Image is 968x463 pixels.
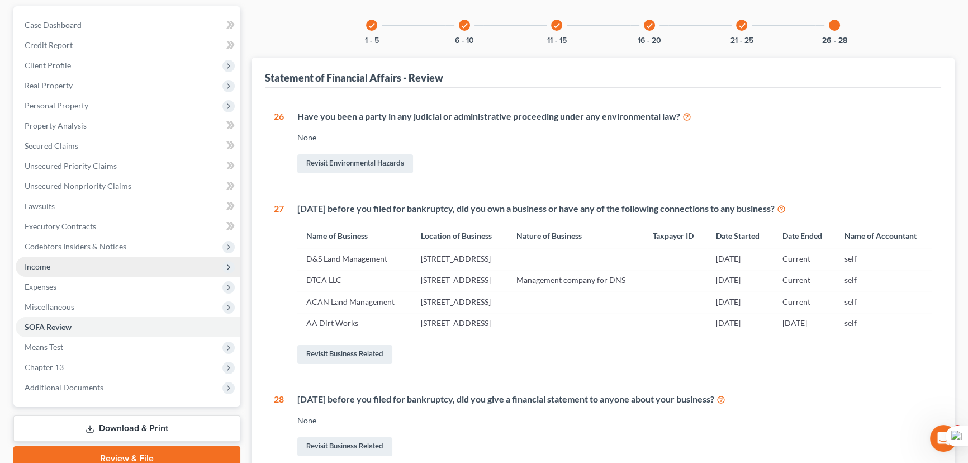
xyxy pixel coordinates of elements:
div: 27 [274,202,284,366]
a: Lawsuits [16,196,240,216]
i: check [461,22,468,30]
button: 26 - 28 [822,37,847,45]
td: [STREET_ADDRESS] [412,248,507,270]
button: 1 - 5 [365,37,379,45]
i: check [553,22,561,30]
td: [STREET_ADDRESS] [412,313,507,334]
td: self [836,248,932,270]
th: Date Started [707,224,773,248]
a: Download & Print [13,415,240,442]
button: 21 - 25 [730,37,753,45]
td: DTCA LLC [297,270,412,291]
span: Income [25,262,50,271]
a: Executory Contracts [16,216,240,237]
td: self [836,270,932,291]
a: Credit Report [16,35,240,55]
span: Expenses [25,282,56,291]
a: Unsecured Nonpriority Claims [16,176,240,196]
td: D&S Land Management [297,248,412,270]
div: 28 [274,393,284,459]
th: Location of Business [412,224,507,248]
span: Personal Property [25,101,88,110]
span: Client Profile [25,60,71,70]
span: Real Property [25,81,73,90]
span: Unsecured Nonpriority Claims [25,181,131,191]
th: Date Ended [774,224,836,248]
span: Additional Documents [25,382,103,392]
a: SOFA Review [16,317,240,337]
td: self [836,313,932,334]
div: [DATE] before you filed for bankruptcy, did you own a business or have any of the following conne... [297,202,932,215]
td: [DATE] [707,248,773,270]
td: [DATE] [707,291,773,313]
i: check [738,22,746,30]
i: check [368,22,376,30]
span: Lawsuits [25,201,55,211]
span: Credit Report [25,40,73,50]
td: AA Dirt Works [297,313,412,334]
td: Current [774,248,836,270]
button: 11 - 15 [547,37,567,45]
a: Revisit Environmental Hazards [297,154,413,173]
span: Secured Claims [25,141,78,150]
a: Case Dashboard [16,15,240,35]
span: Chapter 13 [25,362,64,372]
a: Secured Claims [16,136,240,156]
th: Name of Business [297,224,412,248]
td: self [836,291,932,313]
td: Management company for DNS [507,270,644,291]
a: Property Analysis [16,116,240,136]
td: [DATE] [707,270,773,291]
td: [STREET_ADDRESS] [412,291,507,313]
span: Unsecured Priority Claims [25,161,117,171]
iframe: Intercom live chat [930,425,957,452]
span: Means Test [25,342,63,352]
td: Current [774,291,836,313]
span: Codebtors Insiders & Notices [25,242,126,251]
div: None [297,415,932,426]
a: Unsecured Priority Claims [16,156,240,176]
div: Statement of Financial Affairs - Review [265,71,443,84]
button: 6 - 10 [455,37,474,45]
span: Property Analysis [25,121,87,130]
td: ACAN Land Management [297,291,412,313]
td: [DATE] [707,313,773,334]
i: check [646,22,653,30]
span: SOFA Review [25,322,72,332]
div: None [297,132,932,143]
th: Name of Accountant [836,224,932,248]
td: [STREET_ADDRESS] [412,270,507,291]
div: 26 [274,110,284,176]
a: Revisit Business Related [297,437,392,456]
span: Case Dashboard [25,20,82,30]
span: 3 [953,425,962,434]
th: Taxpayer ID [644,224,707,248]
a: Revisit Business Related [297,345,392,364]
span: Miscellaneous [25,302,74,311]
span: Executory Contracts [25,221,96,231]
button: 16 - 20 [638,37,661,45]
div: [DATE] before you filed for bankruptcy, did you give a financial statement to anyone about your b... [297,393,932,406]
div: Have you been a party in any judicial or administrative proceeding under any environmental law? [297,110,932,123]
td: [DATE] [774,313,836,334]
td: Current [774,270,836,291]
th: Nature of Business [507,224,644,248]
